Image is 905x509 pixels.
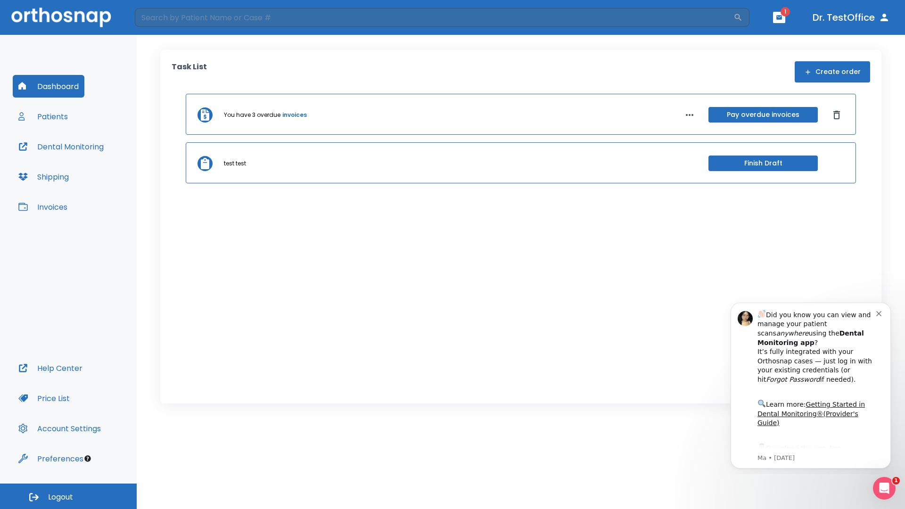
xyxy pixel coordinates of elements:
[282,111,307,119] a: invoices
[13,447,89,470] button: Preferences
[41,160,160,168] p: Message from Ma, sent 8w ago
[809,9,894,26] button: Dr. TestOffice
[224,159,246,168] p: test test
[795,61,870,82] button: Create order
[892,477,900,484] span: 1
[41,148,160,196] div: Download the app: | ​ Let us know if you need help getting started!
[41,150,125,167] a: App Store
[873,477,896,500] iframe: Intercom live chat
[172,61,207,82] p: Task List
[829,107,844,123] button: Dismiss
[83,454,92,463] div: Tooltip anchor
[781,7,790,16] span: 1
[48,492,73,502] span: Logout
[224,111,280,119] p: You have 3 overdue
[13,357,88,379] button: Help Center
[13,387,75,410] button: Price List
[13,417,107,440] button: Account Settings
[11,8,111,27] img: Orthosnap
[708,107,818,123] button: Pay overdue invoices
[13,196,73,218] button: Invoices
[13,135,109,158] button: Dental Monitoring
[716,294,905,474] iframe: Intercom notifications message
[13,105,74,128] button: Patients
[135,8,733,27] input: Search by Patient Name or Case #
[13,75,84,98] button: Dashboard
[708,156,818,171] button: Finish Draft
[13,165,74,188] button: Shipping
[160,15,167,22] button: Dismiss notification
